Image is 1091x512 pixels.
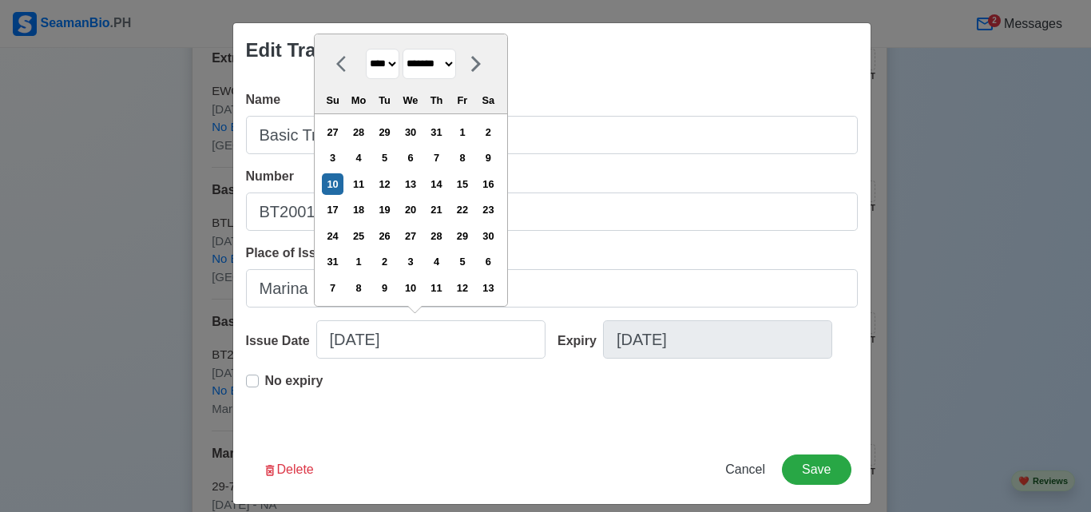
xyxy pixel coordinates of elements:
span: Place of Issue [246,246,331,260]
div: Choose Sunday, January 24th, 2021 [322,225,343,247]
div: Choose Wednesday, January 13th, 2021 [399,173,421,195]
div: Choose Tuesday, December 29th, 2020 [374,121,395,143]
div: Choose Wednesday, January 27th, 2021 [399,225,421,247]
div: Choose Monday, December 28th, 2020 [347,121,369,143]
div: Choose Tuesday, January 12th, 2021 [374,173,395,195]
div: Choose Sunday, February 7th, 2021 [322,277,343,299]
div: Expiry [557,331,603,351]
div: Choose Tuesday, February 9th, 2021 [374,277,395,299]
div: Choose Saturday, February 6th, 2021 [478,251,499,272]
div: Choose Thursday, January 21st, 2021 [426,199,447,220]
div: Choose Sunday, January 31st, 2021 [322,251,343,272]
div: Choose Monday, January 18th, 2021 [347,199,369,220]
input: Ex: COP1234567890W or NA [246,192,858,231]
div: Choose Tuesday, January 19th, 2021 [374,199,395,220]
input: Ex: Cebu City [246,269,858,308]
div: We [399,89,421,111]
div: Choose Wednesday, January 6th, 2021 [399,147,421,169]
div: Choose Wednesday, February 10th, 2021 [399,277,421,299]
div: Choose Saturday, January 30th, 2021 [478,225,499,247]
div: Th [426,89,447,111]
div: Choose Wednesday, December 30th, 2020 [399,121,421,143]
div: Fr [451,89,473,111]
div: Choose Thursday, January 14th, 2021 [426,173,447,195]
div: Choose Wednesday, January 20th, 2021 [399,199,421,220]
div: Choose Friday, January 1st, 2021 [451,121,473,143]
div: Choose Tuesday, January 5th, 2021 [374,147,395,169]
span: Cancel [725,462,765,476]
button: Cancel [715,454,776,485]
div: Choose Monday, January 25th, 2021 [347,225,369,247]
div: Choose Friday, January 29th, 2021 [451,225,473,247]
div: Choose Saturday, January 2nd, 2021 [478,121,499,143]
div: Choose Tuesday, February 2nd, 2021 [374,251,395,272]
p: No expiry [265,371,323,391]
div: Choose Monday, January 4th, 2021 [347,147,369,169]
div: Choose Sunday, January 10th, 2021 [322,173,343,195]
div: month 2021-01 [319,119,502,300]
div: Choose Friday, January 22nd, 2021 [451,199,473,220]
div: Choose Monday, February 1st, 2021 [347,251,369,272]
div: Choose Thursday, December 31st, 2020 [426,121,447,143]
div: Choose Saturday, January 16th, 2021 [478,173,499,195]
div: Choose Friday, February 12th, 2021 [451,277,473,299]
div: Choose Wednesday, February 3rd, 2021 [399,251,421,272]
div: Choose Thursday, January 7th, 2021 [426,147,447,169]
button: Save [782,454,851,485]
div: Choose Friday, February 5th, 2021 [451,251,473,272]
span: Number [246,169,294,183]
span: Name [246,93,281,106]
div: Tu [374,89,395,111]
div: Choose Saturday, January 23rd, 2021 [478,199,499,220]
button: Delete [252,454,324,485]
div: Choose Tuesday, January 26th, 2021 [374,225,395,247]
div: Mo [347,89,369,111]
div: Choose Sunday, January 17th, 2021 [322,199,343,220]
div: Choose Saturday, January 9th, 2021 [478,147,499,169]
div: Issue Date [246,331,316,351]
div: Sa [478,89,499,111]
div: Choose Monday, February 8th, 2021 [347,277,369,299]
div: Choose Thursday, February 11th, 2021 [426,277,447,299]
div: Choose Friday, January 8th, 2021 [451,147,473,169]
div: Edit Training/Certificate [246,36,461,65]
div: Choose Thursday, February 4th, 2021 [426,251,447,272]
div: Choose Thursday, January 28th, 2021 [426,225,447,247]
div: Su [322,89,343,111]
div: Choose Friday, January 15th, 2021 [451,173,473,195]
div: Choose Sunday, December 27th, 2020 [322,121,343,143]
input: Ex: COP Medical First Aid (VI/4) [246,116,858,154]
div: Choose Monday, January 11th, 2021 [347,173,369,195]
div: Choose Saturday, February 13th, 2021 [478,277,499,299]
div: Choose Sunday, January 3rd, 2021 [322,147,343,169]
